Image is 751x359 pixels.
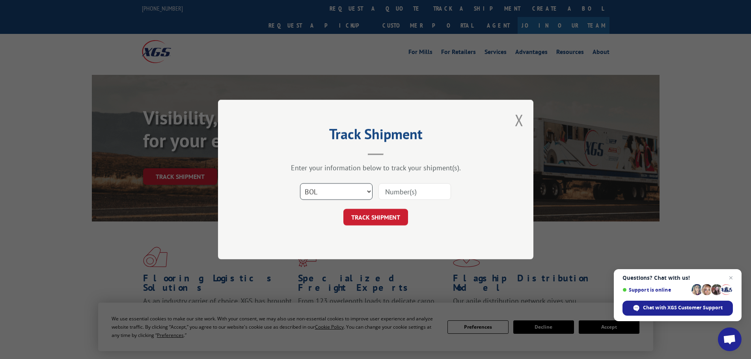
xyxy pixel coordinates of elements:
[378,183,451,200] input: Number(s)
[343,209,408,225] button: TRACK SHIPMENT
[622,287,689,293] span: Support is online
[515,110,524,130] button: Close modal
[622,275,733,281] span: Questions? Chat with us!
[643,304,723,311] span: Chat with XGS Customer Support
[257,163,494,172] div: Enter your information below to track your shipment(s).
[622,301,733,316] span: Chat with XGS Customer Support
[718,327,742,351] a: Open chat
[257,128,494,143] h2: Track Shipment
